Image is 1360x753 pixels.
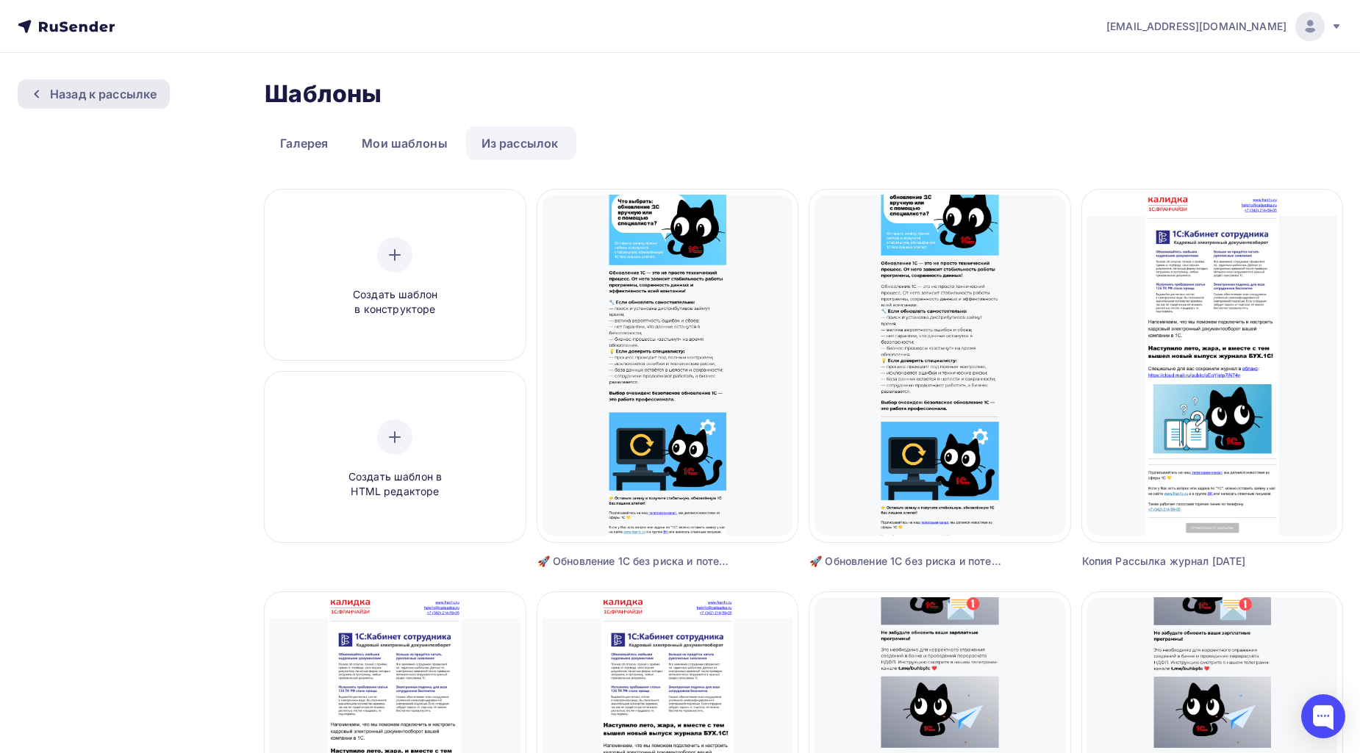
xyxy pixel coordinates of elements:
[1106,12,1342,41] a: [EMAIL_ADDRESS][DOMAIN_NAME]
[265,126,343,160] a: Галерея
[325,287,465,317] span: Создать шаблон в конструкторе
[537,554,733,569] div: 🚀 Обновление 1С без риска и потери данных
[1106,19,1286,34] span: [EMAIL_ADDRESS][DOMAIN_NAME]
[325,469,465,500] span: Создать шаблон в HTML редакторе
[346,126,463,160] a: Мои шаблоны
[809,554,1005,569] div: 🚀 Обновление 1С без риска и потери данных
[1082,554,1278,569] div: Копия Рассылка журнал [DATE]
[466,126,574,160] a: Из рассылок
[265,79,382,109] h2: Шаблоны
[50,85,157,103] div: Назад к рассылке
